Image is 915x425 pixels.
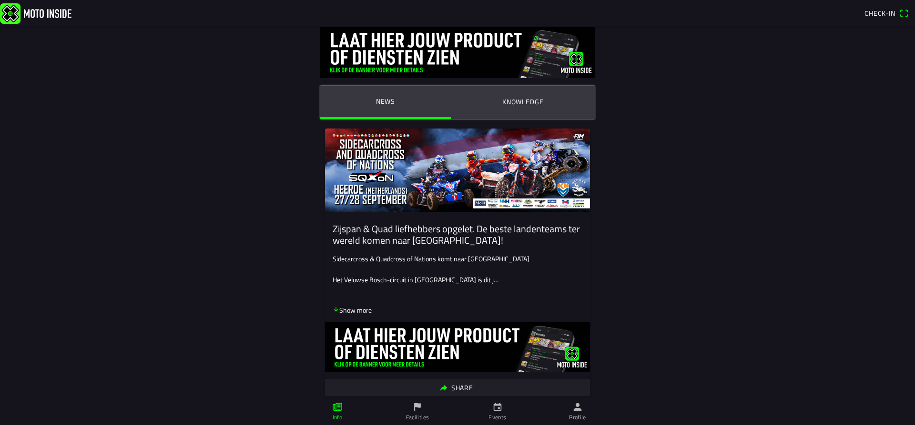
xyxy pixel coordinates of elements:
[864,8,895,18] span: Check-in
[332,402,343,412] ion-icon: paper
[333,305,372,315] p: Show more
[569,413,586,422] ion-label: Profile
[333,254,582,264] p: Sidecarcross & Quadcross of Nations komt naar [GEOGRAPHIC_DATA]
[333,275,582,285] p: Het Veluwse Bosch-circuit in [GEOGRAPHIC_DATA] is dit j…
[502,97,544,107] ion-label: Knowledge
[376,96,395,107] ion-label: News
[320,27,595,78] img: DquIORQn5pFcG0wREDc6xsoRnKbaxAuyzJmd8qj8.jpg
[860,6,913,21] a: Check-inqr scanner
[325,128,590,212] img: 64v4Apfhk9kRvyee7tCCbhUWCIhqkwx3UzeRWfBS.jpg
[325,379,590,396] ion-button: Share
[412,402,423,412] ion-icon: flag
[333,223,582,246] ion-card-title: Zijspan & Quad liefhebbers opgelet. De beste landenteams ter wereld komen naar [GEOGRAPHIC_DATA]!
[325,322,590,372] img: ovdhpoPiYVyyWxH96Op6EavZdUOyIWdtEOENrLni.jpg
[406,413,429,422] ion-label: Facilities
[488,413,506,422] ion-label: Events
[492,402,503,412] ion-icon: calendar
[333,306,339,313] ion-icon: arrow down
[572,402,583,412] ion-icon: person
[333,413,342,422] ion-label: Info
